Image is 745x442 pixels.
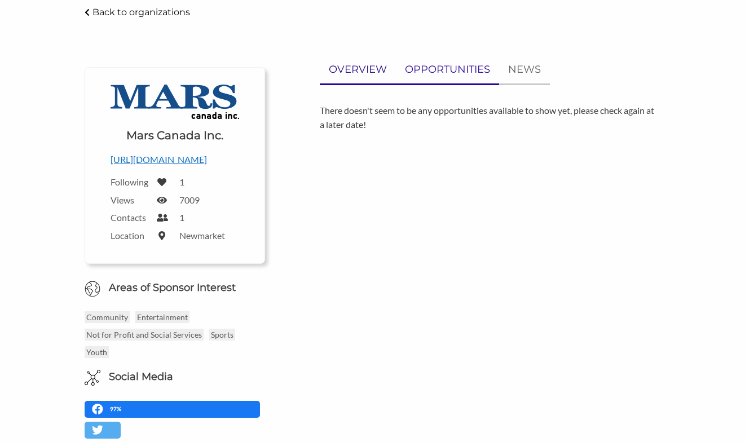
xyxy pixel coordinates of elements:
[111,85,239,120] img: Effem Logo
[111,212,150,223] label: Contacts
[85,370,100,386] img: Social Media Icon
[126,127,223,143] h1: Mars Canada Inc.
[405,61,490,78] p: OPPORTUNITIES
[111,152,239,167] p: [URL][DOMAIN_NAME]
[209,329,235,341] p: Sports
[85,329,204,341] p: Not for Profit and Social Services
[111,230,150,241] label: Location
[85,311,130,323] p: Community
[111,176,150,187] label: Following
[111,195,150,205] label: Views
[135,311,189,323] p: Entertainment
[85,281,100,297] img: Globe Icon
[179,176,184,187] label: 1
[179,212,184,223] label: 1
[92,7,190,17] p: Back to organizations
[85,346,109,358] p: Youth
[179,195,200,205] label: 7009
[329,61,387,78] p: OVERVIEW
[76,281,274,295] h6: Areas of Sponsor Interest
[179,230,225,241] label: Newmarket
[109,370,173,384] h6: Social Media
[320,103,660,132] p: There doesn't seem to be any opportunities available to show yet, please check again at a later d...
[508,61,541,78] p: NEWS
[110,404,124,414] p: 97%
